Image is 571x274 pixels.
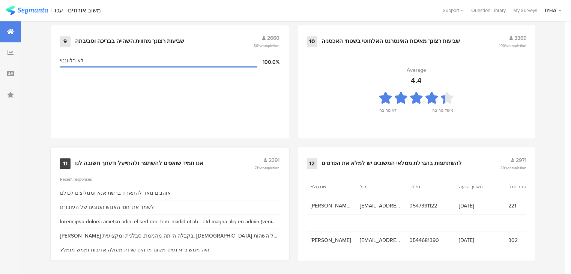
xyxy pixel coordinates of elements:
div: 10 [307,36,317,47]
span: 71% [255,165,280,171]
section: תאריך הגעה [459,183,493,190]
span: 89% [500,165,526,171]
span: completion [508,43,526,48]
div: 11 [60,158,71,169]
section: טלפון [410,183,443,190]
div: 12 [307,158,317,169]
div: מאוד מרוצה [433,107,454,118]
span: 221 [509,202,551,210]
span: 100% [499,43,526,48]
span: 3369 [514,34,526,42]
div: lorem ipsu dolorsi ametco adipi el sed doe tem incidid utlab - etd magna aliq en admin (veni qui)... [60,218,280,226]
span: 86% [254,43,280,48]
section: מספר חדר [509,183,542,190]
span: [DATE] [459,202,501,210]
span: 0547391122 [410,202,452,210]
span: [PERSON_NAME] [311,236,353,244]
span: 2971 [516,156,526,164]
div: 9 [60,36,71,47]
div: שביעות רצונך מחווית השהייה בבריכה וסביבתה [75,38,184,45]
span: completion [261,43,280,48]
div: Recent responses [60,176,280,182]
div: היה ממש כייף נעים מקום מדהים שרות מעולה אדיבות וממש מומלץ [60,246,209,254]
span: [PERSON_NAME] [PERSON_NAME] [311,202,353,210]
div: [PERSON_NAME] בקבלה הייתה מהממת. סבלנית ומקצועית. [DEMOGRAPHIC_DATA] על השהות המהנה. [60,232,280,240]
img: segmanta logo [6,6,48,15]
section: מייל [360,183,394,190]
div: 4.4 [411,75,422,86]
div: לא מרוצה [380,107,397,118]
div: Support [443,5,464,16]
span: 0544681390 [410,236,452,244]
div: להשתתפות בהגרלת ממלאי המשובים יש למלא את הפרטים [322,160,462,167]
a: My Surveys [509,7,541,14]
div: לשמר את יחסי האנוש הטובים של העובדים [60,203,154,211]
span: 2660 [267,34,280,42]
div: Average [407,66,426,74]
span: 2391 [269,156,280,164]
span: 302 [509,236,551,244]
span: [DATE] [459,236,501,244]
span: [EMAIL_ADDRESS][DOMAIN_NAME] [360,236,402,244]
div: 100.0% [257,58,280,66]
div: אוהבים מאד להתארח ברשת אנא וממליצים לכולם [60,189,171,197]
div: משוב אורחים - עכו [55,7,101,14]
span: completion [261,165,280,171]
span: לא רלוונטי [60,57,84,65]
div: | [51,6,52,15]
div: שביעות רצונך מאיכות האינטרנט האלחוטי בשטחי האכסניה [322,38,460,45]
span: [EMAIL_ADDRESS][DOMAIN_NAME] [360,202,402,210]
a: Question Library [467,7,509,14]
div: IYHA [545,7,556,14]
span: completion [508,165,526,171]
div: אנו תמיד שואפים להשתפר ולהתייעל ודעתך חשובה לנו [75,160,203,167]
section: שם מלא [311,183,344,190]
